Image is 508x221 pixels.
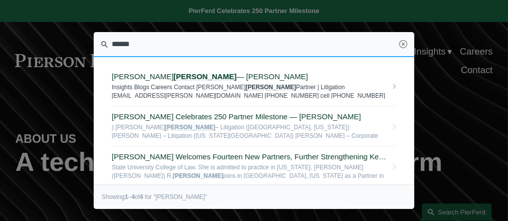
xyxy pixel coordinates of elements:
[112,152,387,161] span: [PERSON_NAME] Welcomes Fourteen New Partners, Further Strengthening Key Departments — [PERSON_NAM...
[112,72,387,81] span: [PERSON_NAME] — [PERSON_NAME]
[112,83,387,99] span: Insights Blogs Careers Contact [PERSON_NAME] Partner | Litigation [EMAIL_ADDRESS][PERSON_NAME][DO...
[399,40,407,48] a: Close
[102,194,207,200] div: Showing – of
[173,72,236,81] em: [PERSON_NAME]
[112,146,396,186] a: [PERSON_NAME] Welcomes Fourteen New Partners, Further Strengthening Key Departments — [PERSON_NAM...
[131,193,135,200] strong: 4
[94,32,414,57] input: Search this site
[140,193,143,200] strong: 4
[145,193,207,200] span: for “[PERSON_NAME]”
[112,106,396,146] a: [PERSON_NAME] Celebrates 250 Partner Milestone — [PERSON_NAME] ) [PERSON_NAME][PERSON_NAME]– Liti...
[112,163,387,179] span: State University College of Law. She is admitted to practice in [US_STATE]. [PERSON_NAME] ([PERSO...
[245,84,296,91] em: [PERSON_NAME]
[112,112,387,121] span: [PERSON_NAME] Celebrates 250 Partner Milestone — [PERSON_NAME]
[125,193,128,200] strong: 1
[165,124,215,131] em: [PERSON_NAME]
[173,172,223,179] em: [PERSON_NAME]
[112,66,396,106] a: [PERSON_NAME][PERSON_NAME]— [PERSON_NAME] Insights Blogs Careers Contact [PERSON_NAME][PERSON_NAM...
[112,123,387,139] span: ) [PERSON_NAME] – Litigation ([GEOGRAPHIC_DATA], [US_STATE]) [PERSON_NAME] – Litigation ([US_STAT...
